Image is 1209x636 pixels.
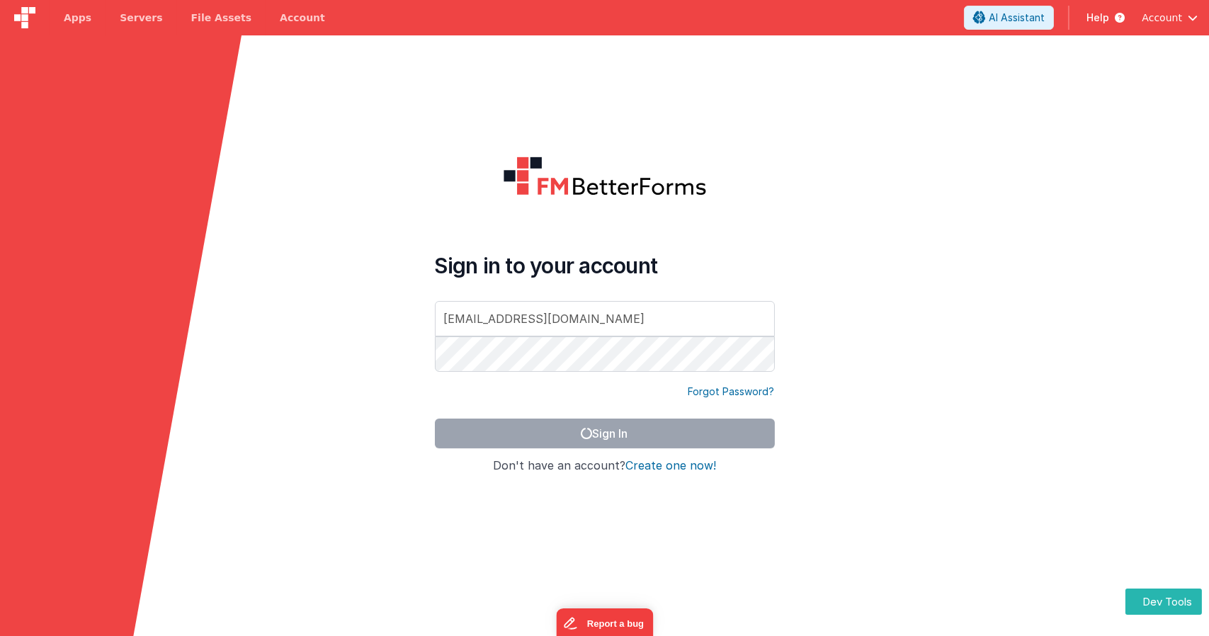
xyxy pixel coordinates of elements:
span: Apps [64,11,91,25]
span: File Assets [191,11,252,25]
button: Create one now! [625,460,716,472]
h4: Don't have an account? [435,460,775,472]
a: Forgot Password? [688,385,775,399]
span: AI Assistant [989,11,1045,25]
span: Account [1142,11,1182,25]
h4: Sign in to your account [435,253,775,278]
button: Account [1142,11,1198,25]
button: Dev Tools [1125,589,1202,615]
button: AI Assistant [964,6,1054,30]
input: Email Address [435,301,775,336]
span: Help [1086,11,1109,25]
button: Sign In [435,419,775,448]
span: Servers [120,11,162,25]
